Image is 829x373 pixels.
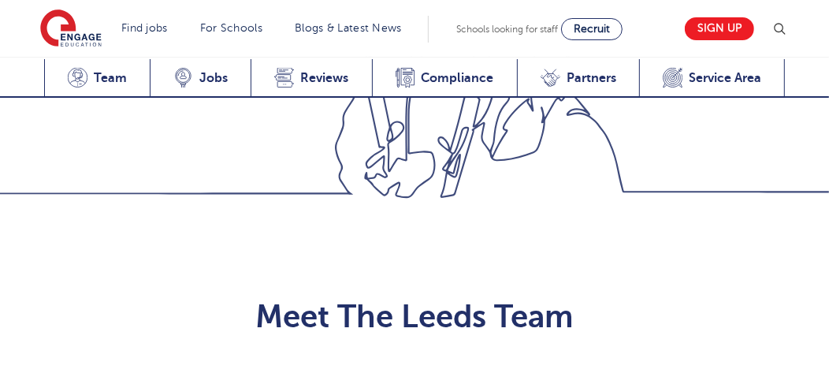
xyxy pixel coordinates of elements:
[44,59,150,98] a: Team
[44,298,785,336] h2: Meet The Leeds Team
[422,70,494,86] span: Compliance
[300,70,348,86] span: Reviews
[121,22,168,34] a: Find jobs
[517,59,639,98] a: Partners
[685,17,754,40] a: Sign up
[567,70,616,86] span: Partners
[94,70,127,86] span: Team
[639,59,785,98] a: Service Area
[574,23,610,35] span: Recruit
[150,59,251,98] a: Jobs
[689,70,761,86] span: Service Area
[561,18,623,40] a: Recruit
[456,24,558,35] span: Schools looking for staff
[200,22,262,34] a: For Schools
[40,9,102,49] img: Engage Education
[199,70,228,86] span: Jobs
[295,22,402,34] a: Blogs & Latest News
[251,59,371,98] a: Reviews
[372,59,517,98] a: Compliance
